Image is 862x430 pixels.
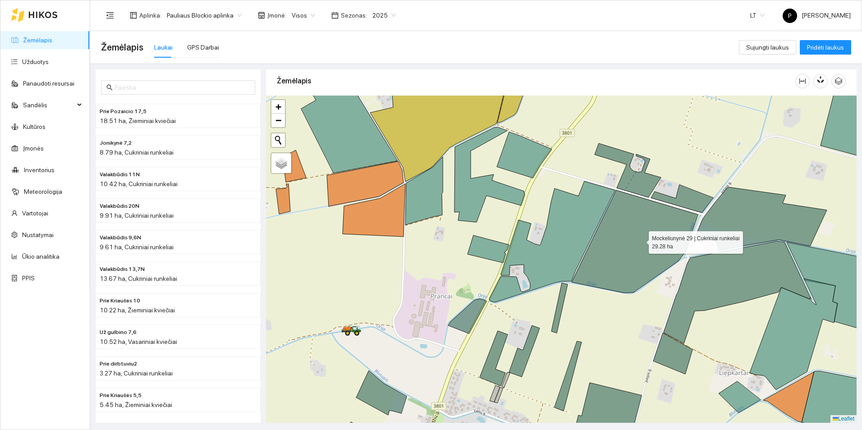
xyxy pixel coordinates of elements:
span: Valakbūdis 20N [100,202,139,210]
span: 13.67 ha, Cukriniai runkeliai [100,275,177,282]
a: Meteorologija [24,188,62,195]
a: Nustatymai [22,231,54,238]
span: Už gulbino 7,6 [100,328,137,337]
a: Žemėlapis [23,37,52,44]
span: shop [258,12,265,19]
a: Zoom in [271,100,285,114]
span: 2025 [372,9,396,22]
span: Įmonė : [267,10,286,20]
button: Sujungti laukus [739,40,796,55]
span: 10.42 ha, Cukriniai runkeliai [100,180,178,188]
button: Pridėti laukus [800,40,851,55]
span: 9.91 ha, Cukriniai runkeliai [100,212,174,219]
span: Pridėti laukus [807,42,844,52]
span: Valakbūdis 13,7N [100,265,145,274]
span: Prie Kriaušės 5,5 [100,391,142,400]
div: Laukai [154,42,173,52]
span: Sezonas : [341,10,367,20]
span: P [788,9,792,23]
span: Žemėlapis [101,40,143,55]
a: Vartotojai [22,210,48,217]
span: Valakbūdis 11N [100,170,140,179]
button: menu-fold [101,6,119,24]
span: Visos [292,9,315,22]
a: Zoom out [271,114,285,127]
span: search [106,84,113,91]
span: Aplinka : [139,10,161,20]
input: Paieška [115,82,250,92]
span: Valakbūdis 9,6N [100,233,141,242]
span: Prie Kriaušės 10 [100,297,140,305]
a: Panaudoti resursai [23,80,74,87]
span: calendar [331,12,339,19]
span: Sujungti laukus [746,42,789,52]
span: Jonikynė 7,2 [100,139,132,147]
span: 18.51 ha, Žieminiai kviečiai [100,117,176,124]
span: Prie Pozaicio 17,5 [100,107,147,116]
span: Pauliaus Blockio aplinka [167,9,242,22]
span: 5.45 ha, Žieminiai kviečiai [100,401,172,408]
span: 10.22 ha, Žieminiai kviečiai [100,306,175,314]
span: Sandėlis [23,96,74,114]
a: Užduotys [22,58,49,65]
div: GPS Darbai [187,42,219,52]
a: Kultūros [23,123,46,130]
span: 3.27 ha, Cukriniai runkeliai [100,370,173,377]
button: Initiate a new search [271,133,285,147]
a: Sujungti laukus [739,44,796,51]
a: Layers [271,153,291,173]
span: − [275,114,281,126]
span: column-width [796,78,809,85]
span: 9.61 ha, Cukriniai runkeliai [100,243,174,251]
a: PPIS [22,274,35,282]
span: Prie dirbtuviu2 [100,360,137,368]
span: 8.79 ha, Cukriniai runkeliai [100,149,174,156]
span: layout [130,12,137,19]
a: Įmonės [23,145,44,152]
span: 10.52 ha, Vasariniai kviečiai [100,338,177,345]
span: menu-fold [106,11,114,19]
a: Pridėti laukus [800,44,851,51]
button: column-width [795,74,810,88]
a: Ūkio analitika [22,253,60,260]
span: LT [750,9,765,22]
a: Leaflet [833,416,854,422]
a: Inventorius [24,166,55,174]
div: Žemėlapis [277,68,795,94]
span: [PERSON_NAME] [783,12,851,19]
span: + [275,101,281,112]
